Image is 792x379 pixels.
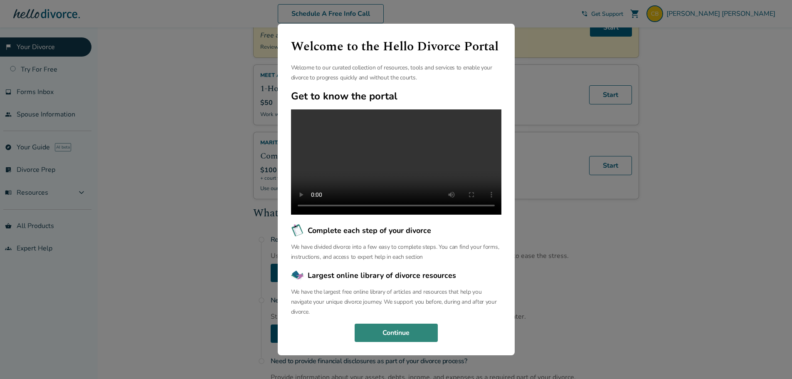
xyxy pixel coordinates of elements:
img: Complete each step of your divorce [291,224,304,237]
button: Continue [355,324,438,342]
iframe: Chat Widget [750,339,792,379]
span: Largest online library of divorce resources [308,270,456,281]
h2: Get to know the portal [291,89,501,103]
h1: Welcome to the Hello Divorce Portal [291,37,501,56]
p: We have divided divorce into a few easy to complete steps. You can find your forms, instructions,... [291,242,501,262]
span: Complete each step of your divorce [308,225,431,236]
p: We have the largest free online library of articles and resources that help you navigate your uni... [291,287,501,317]
p: Welcome to our curated collection of resources, tools and services to enable your divorce to prog... [291,63,501,83]
img: Largest online library of divorce resources [291,269,304,282]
